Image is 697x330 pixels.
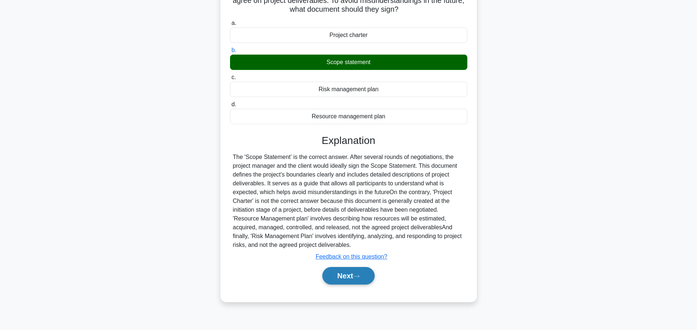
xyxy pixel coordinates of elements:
div: Risk management plan [230,82,467,97]
div: Resource management plan [230,109,467,124]
div: The 'Scope Statement' is the correct answer. After several rounds of negotiations, the project ma... [233,153,464,249]
a: Feedback on this question? [316,253,388,260]
span: a. [231,20,236,26]
span: d. [231,101,236,107]
div: Project charter [230,27,467,43]
span: b. [231,47,236,53]
button: Next [322,267,375,285]
div: Scope statement [230,55,467,70]
span: c. [231,74,236,80]
h3: Explanation [234,134,463,147]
